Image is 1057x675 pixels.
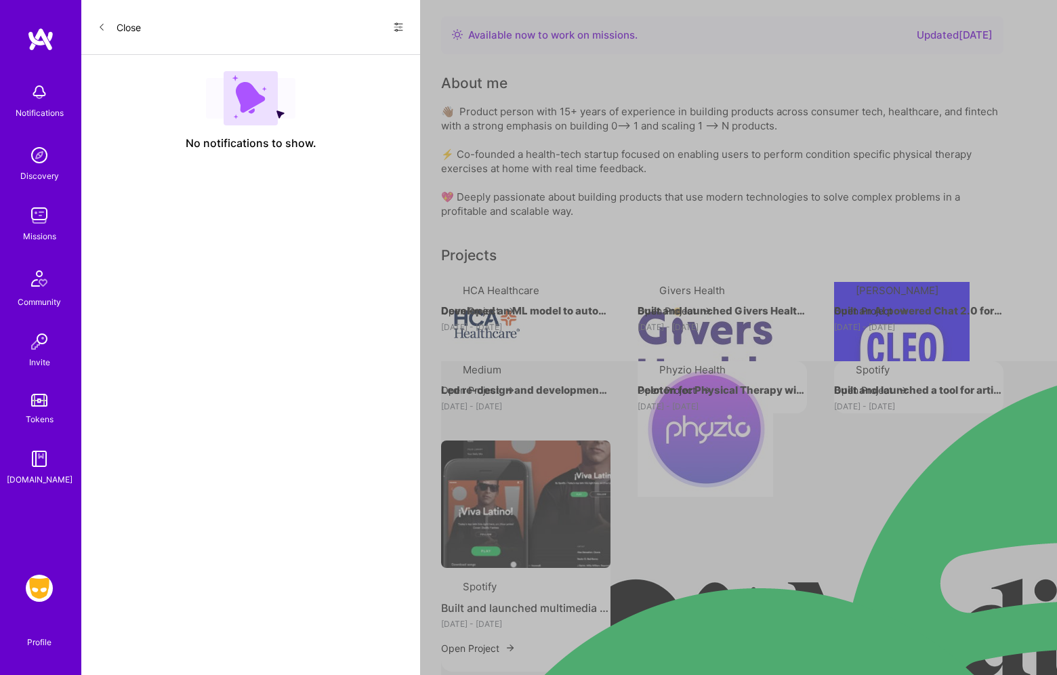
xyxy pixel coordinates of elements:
span: No notifications to show. [186,136,316,150]
div: Notifications [16,106,64,120]
img: logo [27,27,54,52]
div: [DOMAIN_NAME] [7,472,72,487]
div: Profile [27,635,51,648]
img: Invite [26,328,53,355]
div: Discovery [20,169,59,183]
div: Invite [29,355,50,369]
a: Profile [22,621,56,648]
img: Grindr: Product & Marketing [26,575,53,602]
a: Grindr: Product & Marketing [22,575,56,602]
img: empty [206,71,295,125]
div: Missions [23,229,56,243]
div: Tokens [26,412,54,426]
img: bell [26,79,53,106]
button: Close [98,16,141,38]
img: tokens [31,394,47,407]
img: guide book [26,445,53,472]
img: discovery [26,142,53,169]
div: Community [18,295,61,309]
img: teamwork [26,202,53,229]
img: Community [23,262,56,295]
